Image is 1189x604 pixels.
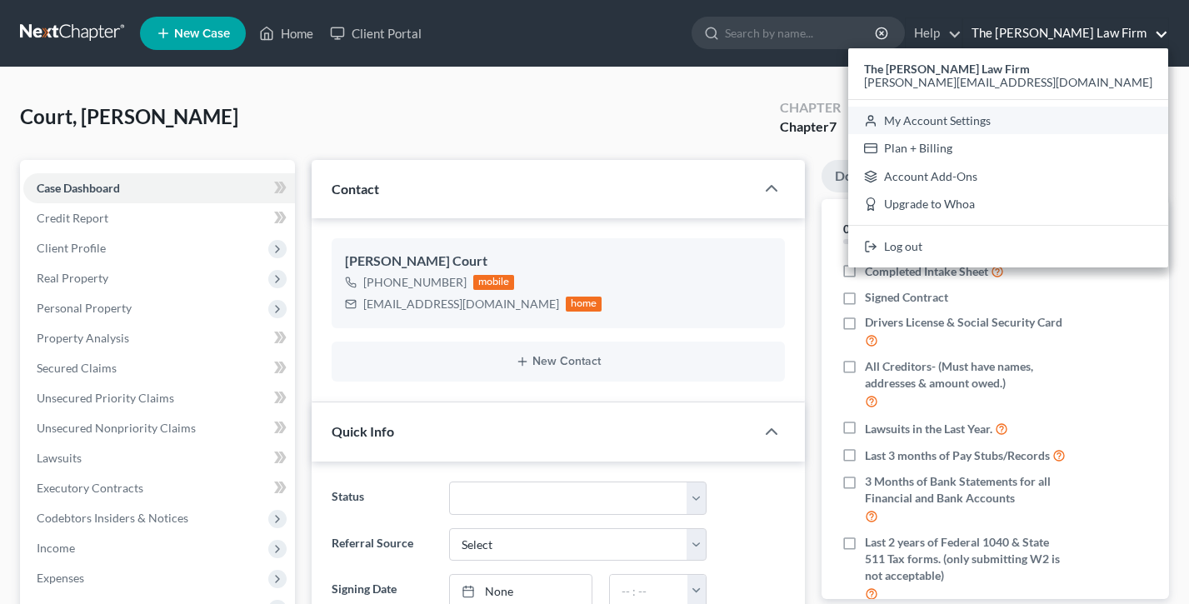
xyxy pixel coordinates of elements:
a: Upgrade to Whoa [848,191,1168,219]
span: Drivers License & Social Security Card [865,314,1062,331]
input: Search by name... [725,17,877,48]
span: 7 [829,118,837,134]
a: The [PERSON_NAME] Law Firm [963,18,1168,48]
button: New Contact [345,355,772,368]
span: Completed Intake Sheet [865,263,988,280]
span: Lawsuits [37,451,82,465]
a: Client Portal [322,18,430,48]
label: Referral Source [323,528,441,562]
span: Executory Contracts [37,481,143,495]
span: Personal Property [37,301,132,315]
label: Status [323,482,441,515]
a: Secured Claims [23,353,295,383]
span: Signed Contract [865,289,948,306]
div: Chapter [780,98,841,117]
div: [PHONE_NUMBER] [363,274,467,291]
a: Executory Contracts [23,473,295,503]
a: Log out [848,232,1168,261]
a: Case Dashboard [23,173,295,203]
a: Plan + Billing [848,134,1168,162]
span: 3 Months of Bank Statements for all Financial and Bank Accounts [865,473,1068,507]
strong: The [PERSON_NAME] Law Firm [864,62,1030,76]
span: Property Analysis [37,331,129,345]
span: New Case [174,27,230,40]
div: Chapter [780,117,841,137]
div: mobile [473,275,515,290]
a: Credit Report [23,203,295,233]
span: Quick Info [332,423,394,439]
span: Client Profile [37,241,106,255]
a: Property Analysis [23,323,295,353]
a: Account Add-Ons [848,162,1168,191]
span: Contact [332,181,379,197]
a: Docs [822,160,878,192]
span: Case Dashboard [37,181,120,195]
a: Help [906,18,962,48]
span: Expenses [37,571,84,585]
a: Unsecured Nonpriority Claims [23,413,295,443]
div: The [PERSON_NAME] Law Firm [848,48,1168,267]
span: Codebtors Insiders & Notices [37,511,188,525]
span: Real Property [37,271,108,285]
span: Credit Report [37,211,108,225]
a: Unsecured Priority Claims [23,383,295,413]
a: Lawsuits [23,443,295,473]
div: [PERSON_NAME] Court [345,252,772,272]
span: All Creditors- (Must have names, addresses & amount owed.) [865,358,1068,392]
a: Home [251,18,322,48]
span: Lawsuits in the Last Year. [865,421,992,437]
span: [PERSON_NAME][EMAIL_ADDRESS][DOMAIN_NAME] [864,75,1152,89]
strong: 0% Completed [843,222,918,236]
div: home [566,297,602,312]
div: [EMAIL_ADDRESS][DOMAIN_NAME] [363,296,559,312]
span: Secured Claims [37,361,117,375]
a: My Account Settings [848,107,1168,135]
span: Unsecured Nonpriority Claims [37,421,196,435]
span: Unsecured Priority Claims [37,391,174,405]
span: Court, [PERSON_NAME] [20,104,238,128]
span: Last 2 years of Federal 1040 & State 511 Tax forms. (only submitting W2 is not acceptable) [865,534,1068,584]
span: Income [37,541,75,555]
span: Last 3 months of Pay Stubs/Records [865,447,1050,464]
